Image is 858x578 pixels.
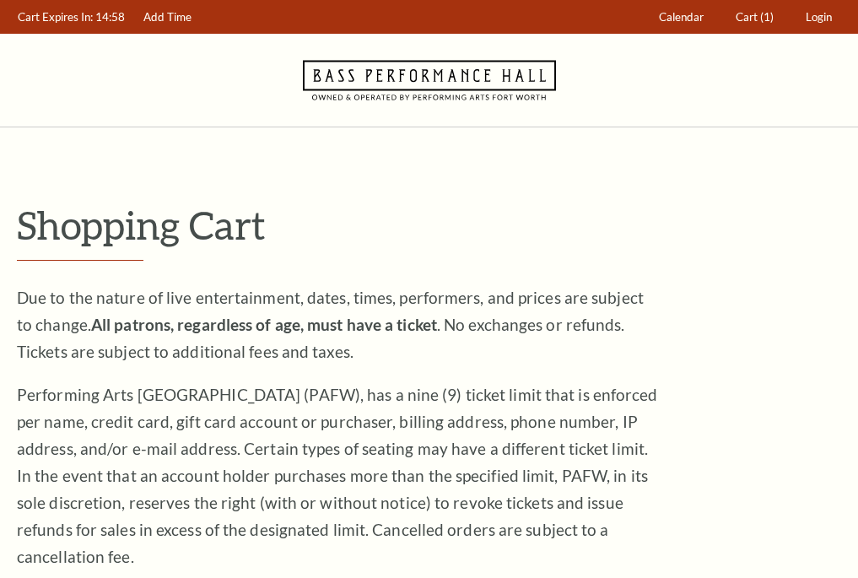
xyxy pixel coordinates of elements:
[659,10,704,24] span: Calendar
[651,1,712,34] a: Calendar
[798,1,840,34] a: Login
[95,10,125,24] span: 14:58
[736,10,758,24] span: Cart
[136,1,200,34] a: Add Time
[17,288,644,361] span: Due to the nature of live entertainment, dates, times, performers, and prices are subject to chan...
[17,203,841,246] p: Shopping Cart
[806,10,832,24] span: Login
[18,10,93,24] span: Cart Expires In:
[760,10,774,24] span: (1)
[728,1,782,34] a: Cart (1)
[17,381,658,570] p: Performing Arts [GEOGRAPHIC_DATA] (PAFW), has a nine (9) ticket limit that is enforced per name, ...
[91,315,437,334] strong: All patrons, regardless of age, must have a ticket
